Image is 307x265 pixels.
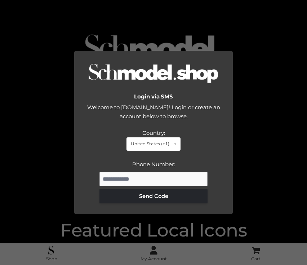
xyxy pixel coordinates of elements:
h2: Login via SMS [81,93,226,100]
div: Welcome to [DOMAIN_NAME]! Login or create an account below to browse. [81,103,226,128]
button: Send Code [99,189,208,203]
label: Country: [142,129,165,136]
img: Logo [89,63,218,85]
span: United States (+1) [131,140,169,147]
label: Phone Number: [132,161,175,168]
